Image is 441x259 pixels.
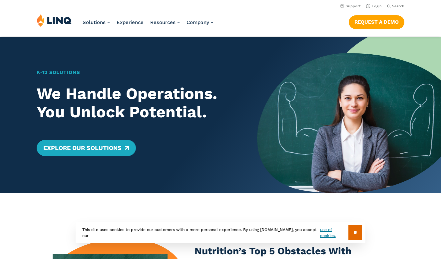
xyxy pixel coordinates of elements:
div: This site uses cookies to provide our customers with a more personal experience. By using [DOMAIN... [76,222,365,243]
span: Solutions [83,19,106,25]
img: LINQ | K‑12 Software [37,14,72,27]
a: Experience [117,19,144,25]
a: Resources [150,19,180,25]
a: Request a Demo [349,15,404,29]
a: Login [366,4,382,8]
h1: K‑12 Solutions [37,69,239,76]
button: Open Search Bar [387,4,404,9]
span: Company [187,19,209,25]
a: Company [187,19,214,25]
span: Search [392,4,404,8]
nav: Button Navigation [349,14,404,29]
a: Explore Our Solutions [37,140,136,156]
a: use of cookies. [320,227,348,239]
img: Home Banner [257,37,441,193]
nav: Primary Navigation [83,14,214,36]
a: Solutions [83,19,110,25]
a: Support [340,4,361,8]
h2: We Handle Operations. You Unlock Potential. [37,85,239,121]
span: Resources [150,19,176,25]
